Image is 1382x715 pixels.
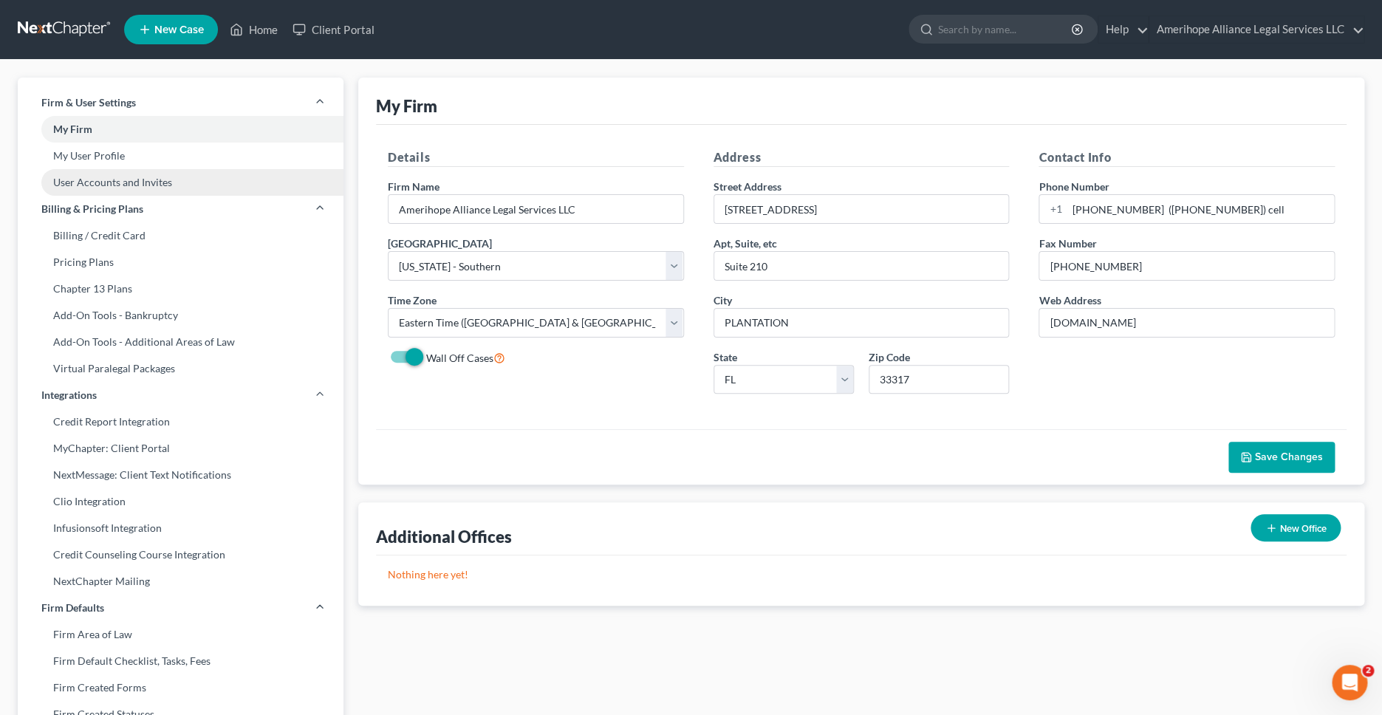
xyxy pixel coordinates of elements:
[714,236,777,251] label: Apt, Suite, etc
[18,568,343,595] a: NextChapter Mailing
[18,249,343,276] a: Pricing Plans
[1251,514,1341,541] button: New Office
[18,621,343,648] a: Firm Area of Law
[1228,442,1335,473] button: Save Changes
[285,16,381,43] a: Client Portal
[18,116,343,143] a: My Firm
[18,595,343,621] a: Firm Defaults
[18,89,343,116] a: Firm & User Settings
[1098,16,1148,43] a: Help
[869,365,1009,394] input: XXXXX
[388,180,439,193] span: Firm Name
[41,388,97,403] span: Integrations
[376,526,512,547] div: Additional Offices
[714,349,737,365] label: State
[222,16,285,43] a: Home
[869,349,910,365] label: Zip Code
[714,252,1009,280] input: (optional)
[18,329,343,355] a: Add-On Tools - Additional Areas of Law
[18,488,343,515] a: Clio Integration
[1039,195,1067,223] div: +1
[1255,451,1323,463] span: Save Changes
[1039,252,1334,280] input: Enter fax...
[714,179,781,194] label: Street Address
[18,355,343,382] a: Virtual Paralegal Packages
[1149,16,1364,43] a: Amerihope Alliance Legal Services LLC
[18,435,343,462] a: MyChapter: Client Portal
[1332,665,1367,700] iframe: Intercom live chat
[41,202,143,216] span: Billing & Pricing Plans
[18,143,343,169] a: My User Profile
[1039,292,1101,308] label: Web Address
[389,195,683,223] input: Enter name...
[714,148,1010,167] h5: Address
[1039,236,1096,251] label: Fax Number
[388,567,1335,582] p: Nothing here yet!
[376,95,437,117] div: My Firm
[41,95,136,110] span: Firm & User Settings
[1039,148,1335,167] h5: Contact Info
[18,674,343,701] a: Firm Created Forms
[18,222,343,249] a: Billing / Credit Card
[154,24,204,35] span: New Case
[714,309,1009,337] input: Enter city...
[714,292,732,308] label: City
[18,541,343,568] a: Credit Counseling Course Integration
[938,16,1073,43] input: Search by name...
[18,462,343,488] a: NextMessage: Client Text Notifications
[18,169,343,196] a: User Accounts and Invites
[1039,179,1109,194] label: Phone Number
[388,236,492,251] label: [GEOGRAPHIC_DATA]
[18,515,343,541] a: Infusionsoft Integration
[1067,195,1334,223] input: Enter phone...
[388,292,437,308] label: Time Zone
[426,352,493,364] span: Wall Off Cases
[714,195,1009,223] input: Enter address...
[1362,665,1374,677] span: 2
[1039,309,1334,337] input: Enter web address....
[18,648,343,674] a: Firm Default Checklist, Tasks, Fees
[18,408,343,435] a: Credit Report Integration
[41,601,104,615] span: Firm Defaults
[18,302,343,329] a: Add-On Tools - Bankruptcy
[18,276,343,302] a: Chapter 13 Plans
[18,382,343,408] a: Integrations
[388,148,684,167] h5: Details
[18,196,343,222] a: Billing & Pricing Plans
